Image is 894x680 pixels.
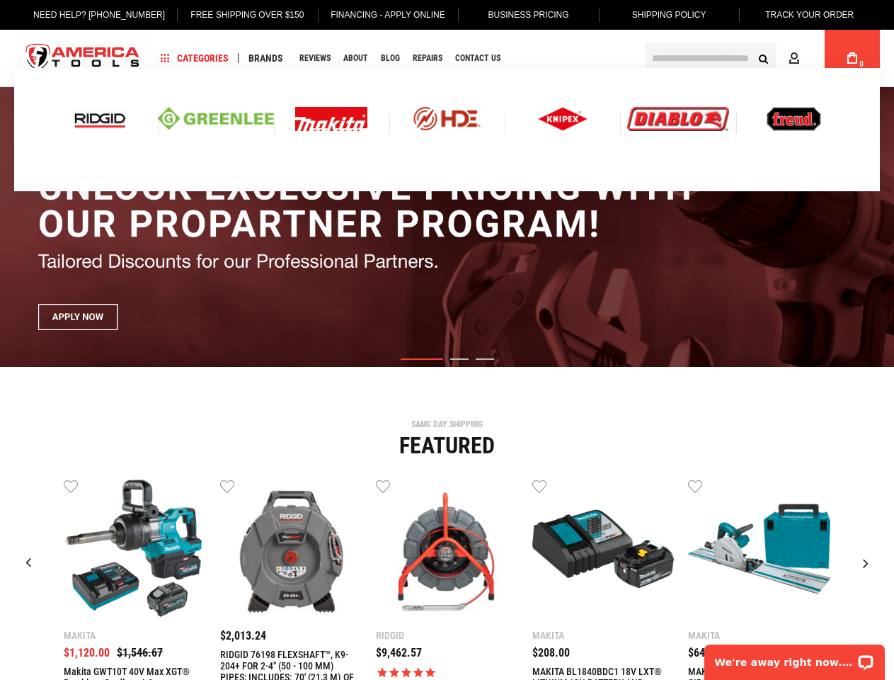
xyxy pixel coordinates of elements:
span: $642.67 [688,646,726,659]
div: Ridgid [376,630,518,640]
span: Blog [381,54,400,62]
span: $208.00 [532,646,570,659]
div: Previous slide [11,545,46,581]
span: Rated 5.0 out of 5 stars 1 reviews [376,666,518,679]
img: Makita GWT10T 40V max XGT® Brushless Cordless 4‑Sp. High‑Torque 1" Sq. Drive D‑Handle Extended An... [64,478,206,620]
a: RIDGID 76883 SEESNAKE® MINI PRO [376,478,518,624]
span: $2,013.24 [220,629,266,642]
a: 0 [839,30,866,86]
a: MAKITA SP6000J1 6-1/2" PLUNGE CIRCULAR SAW, 55" GUIDE RAIL, 12 AMP, ELECTRIC BRAKE, CASE [688,478,830,624]
a: Blog [374,49,406,68]
a: Categories [154,49,235,68]
span: Reviews [299,54,331,62]
a: About [337,49,374,68]
span: Brands [248,53,283,63]
a: RIDGID 76198 FLEXSHAFT™, K9-204+ FOR 2-4 [220,478,362,624]
a: Contact Us [449,49,507,68]
span: Repairs [413,54,442,62]
img: Diablo logo [627,107,729,131]
span: Categories [161,53,229,63]
span: Contact Us [455,54,500,62]
div: Makita [688,630,830,640]
img: Knipex logo [538,107,588,131]
a: Reviews [293,49,337,68]
div: Featured [11,434,883,457]
span: $9,462.57 [376,646,422,659]
a: Makita GWT10T 40V max XGT® Brushless Cordless 4‑Sp. High‑Torque 1" Sq. Drive D‑Handle Extended An... [64,478,206,624]
a: Repairs [406,49,449,68]
div: Makita [64,630,206,640]
div: Next slide [848,545,883,581]
button: Search [750,45,776,72]
img: MAKITA SP6000J1 6-1/2" PLUNGE CIRCULAR SAW, 55" GUIDE RAIL, 12 AMP, ELECTRIC BRAKE, CASE [688,478,830,620]
img: America Tools [14,32,151,85]
span: Shipping Policy [632,10,706,20]
img: Ridgid logo [71,107,130,131]
img: Makita Logo [295,107,367,131]
div: SAME DAY SHIPPING [11,420,883,429]
img: Greenlee logo [158,107,273,130]
a: store logo [14,32,151,85]
img: Freud logo [767,107,820,131]
img: HDE logo [389,107,505,130]
img: MAKITA BL1840BDC1 18V LXT® LITHIUM-ION BATTERY AND CHARGER STARTER PACK, BL1840B, DC18RC (4.0AH) [532,478,675,620]
a: Brands [242,49,290,68]
span: $1,546.67 [117,646,163,659]
img: RIDGID 76883 SEESNAKE® MINI PRO [376,478,518,620]
div: Makita [532,630,675,640]
a: MAKITA BL1840BDC1 18V LXT® LITHIUM-ION BATTERY AND CHARGER STARTER PACK, BL1840B, DC18RC (4.0AH) [532,478,675,624]
span: 0 [859,60,864,68]
span: About [343,54,368,62]
iframe: LiveChat chat widget [695,635,894,680]
img: RIDGID 76198 FLEXSHAFT™, K9-204+ FOR 2-4 [220,478,362,620]
span: $1,120.00 [64,646,110,659]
